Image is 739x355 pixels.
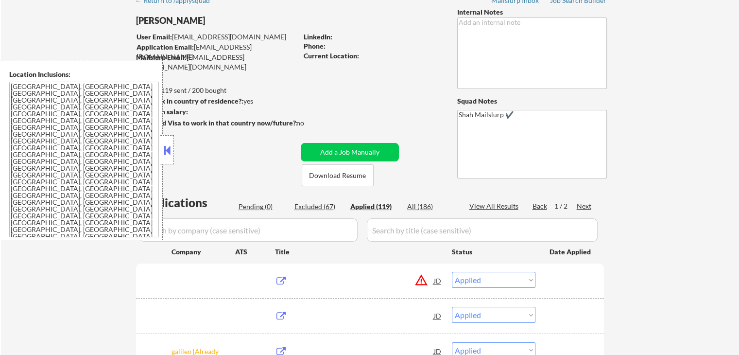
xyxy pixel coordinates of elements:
[239,202,287,212] div: Pending (0)
[9,70,159,79] div: Location Inclusions:
[414,273,428,287] button: warning_amber
[577,201,592,211] div: Next
[136,53,187,61] strong: Mailslurp Email:
[294,202,343,212] div: Excluded (67)
[452,243,535,260] div: Status
[554,201,577,211] div: 1 / 2
[137,42,297,61] div: [EMAIL_ADDRESS][DOMAIN_NAME]
[433,272,443,289] div: JD
[304,33,332,41] strong: LinkedIn:
[139,218,358,242] input: Search by company (case sensitive)
[367,218,598,242] input: Search by title (case sensitive)
[275,247,443,257] div: Title
[136,119,298,127] strong: Will need Visa to work in that country now/future?:
[136,97,243,105] strong: Can work in country of residence?:
[136,96,294,106] div: yes
[137,32,297,42] div: [EMAIL_ADDRESS][DOMAIN_NAME]
[457,7,607,17] div: Internal Notes
[304,42,326,50] strong: Phone:
[469,201,521,211] div: View All Results
[550,247,592,257] div: Date Applied
[136,53,297,71] div: [EMAIL_ADDRESS][PERSON_NAME][DOMAIN_NAME]
[136,15,336,27] div: [PERSON_NAME]
[407,202,456,212] div: All (186)
[172,247,235,257] div: Company
[304,52,359,60] strong: Current Location:
[533,201,548,211] div: Back
[139,197,235,209] div: Applications
[302,164,374,186] button: Download Resume
[137,33,172,41] strong: User Email:
[301,143,399,161] button: Add a Job Manually
[235,247,275,257] div: ATS
[457,96,607,106] div: Squad Notes
[350,202,399,212] div: Applied (119)
[433,307,443,324] div: JD
[136,86,297,95] div: 119 sent / 200 bought
[296,118,324,128] div: no
[137,43,194,51] strong: Application Email:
